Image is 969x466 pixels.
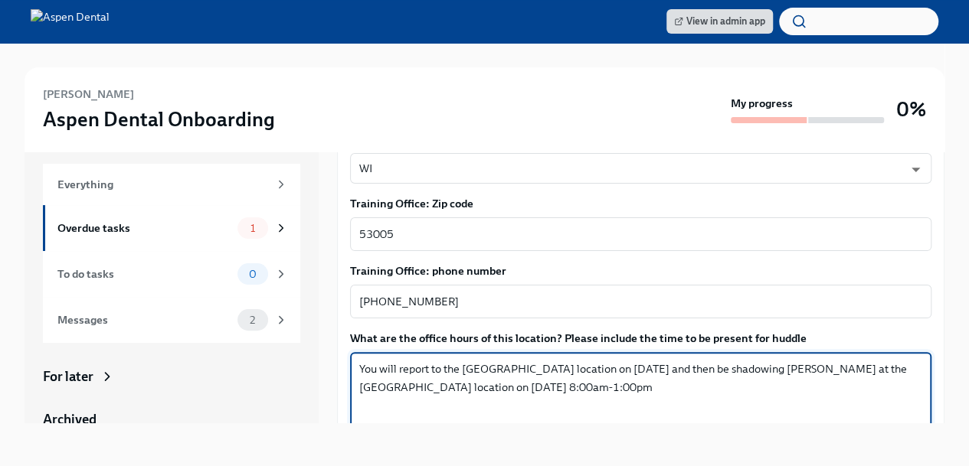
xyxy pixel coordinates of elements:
[43,164,300,205] a: Everything
[57,311,231,328] div: Messages
[731,96,793,111] strong: My progress
[43,106,275,133] h3: Aspen Dental Onboarding
[350,196,931,211] label: Training Office: Zip code
[43,367,300,386] a: For later
[31,9,110,34] img: Aspen Dental
[666,9,773,34] a: View in admin app
[359,225,922,243] textarea: 53005
[43,86,134,103] h6: [PERSON_NAME]
[241,314,264,326] span: 2
[241,223,264,234] span: 1
[350,263,931,279] label: Training Office: phone number
[359,292,922,311] textarea: [PHONE_NUMBER]
[43,367,93,386] div: For later
[350,153,931,184] div: WI
[896,96,926,123] h3: 0%
[350,331,931,346] label: What are the office hours of this location? Please include the time to be present for huddle
[43,410,300,429] a: Archived
[43,205,300,251] a: Overdue tasks1
[43,251,300,297] a: To do tasks0
[240,269,266,280] span: 0
[57,266,231,282] div: To do tasks
[57,220,231,236] div: Overdue tasks
[57,176,268,193] div: Everything
[43,297,300,343] a: Messages2
[674,14,765,29] span: View in admin app
[359,360,922,433] textarea: You will report to the [GEOGRAPHIC_DATA] location on [DATE] and then be shadowing [PERSON_NAME] a...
